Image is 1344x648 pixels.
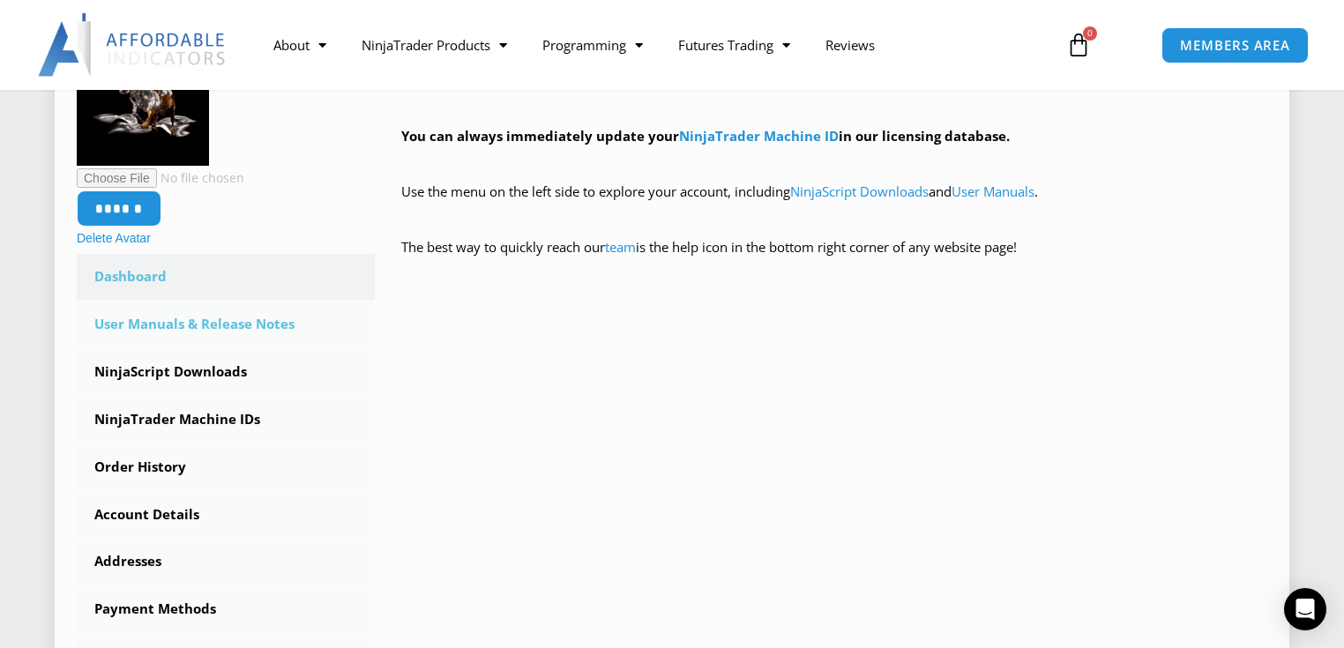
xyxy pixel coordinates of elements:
[77,444,375,490] a: Order History
[1161,27,1309,63] a: MEMBERS AREA
[790,182,929,200] a: NinjaScript Downloads
[77,349,375,395] a: NinjaScript Downloads
[77,586,375,632] a: Payment Methods
[679,127,839,145] a: NinjaTrader Machine ID
[256,25,1049,65] nav: Menu
[525,25,661,65] a: Programming
[344,25,525,65] a: NinjaTrader Products
[1083,26,1097,41] span: 0
[808,25,892,65] a: Reviews
[77,302,375,347] a: User Manuals & Release Notes
[77,34,209,166] img: Bull-150x150.png
[77,397,375,443] a: NinjaTrader Machine IDs
[1180,39,1290,52] span: MEMBERS AREA
[256,25,344,65] a: About
[952,182,1034,200] a: User Manuals
[77,492,375,538] a: Account Details
[661,25,808,65] a: Futures Trading
[605,238,636,256] a: team
[77,254,375,300] a: Dashboard
[401,41,1268,285] div: Hey ! Welcome to the Members Area. Thank you for being a valuable customer!
[77,539,375,585] a: Addresses
[401,235,1268,285] p: The best way to quickly reach our is the help icon in the bottom right corner of any website page!
[401,127,1010,145] strong: You can always immediately update your in our licensing database.
[38,13,228,77] img: LogoAI
[401,180,1268,229] p: Use the menu on the left side to explore your account, including and .
[77,231,151,245] a: Delete Avatar
[1040,19,1117,71] a: 0
[1284,588,1326,630] div: Open Intercom Messenger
